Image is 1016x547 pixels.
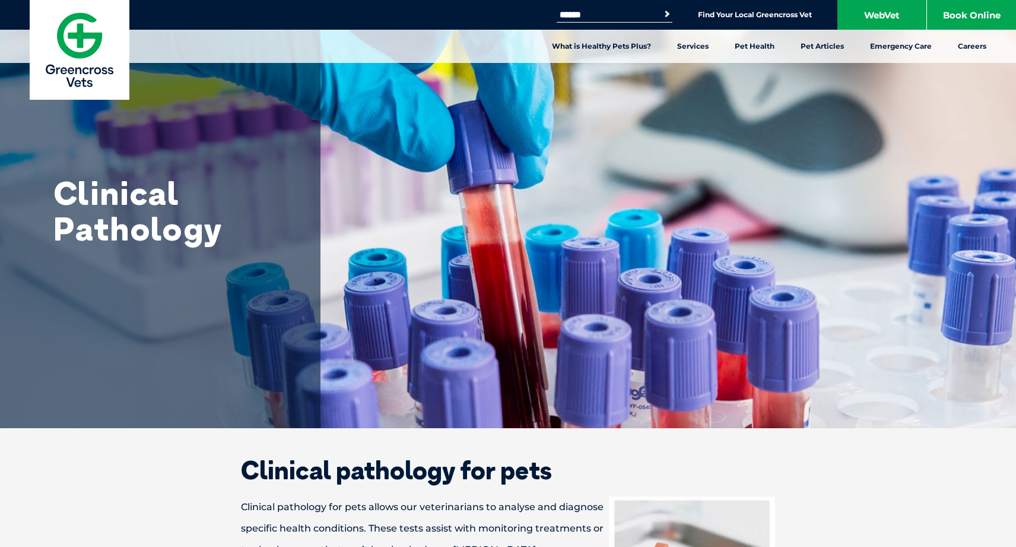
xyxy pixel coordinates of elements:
[722,30,788,63] a: Pet Health
[539,30,664,63] a: What is Healthy Pets Plus?
[857,30,945,63] a: Emergency Care
[199,458,817,483] h1: Clinical pathology for pets
[945,30,999,63] a: Careers
[698,10,812,20] a: Find Your Local Greencross Vet
[53,175,291,246] h1: Clinical Pathology
[664,30,722,63] a: Services
[661,8,673,20] button: Search
[788,30,857,63] a: Pet Articles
